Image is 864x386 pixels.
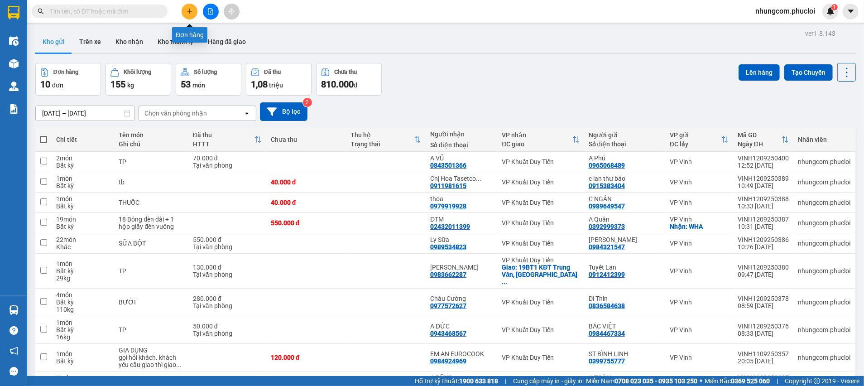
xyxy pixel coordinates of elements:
div: Bất kỳ [56,182,110,189]
li: [PERSON_NAME], [PERSON_NAME] [85,22,379,34]
div: Tuyết Lan [589,264,661,271]
img: icon-new-feature [826,7,835,15]
span: ... [476,175,481,182]
span: ... [502,278,507,285]
img: warehouse-icon [9,59,19,68]
div: tb [119,179,183,186]
div: VP Khuất Duy Tiến [502,326,579,333]
div: 12:52 [DATE] [738,162,789,169]
div: 0984321547 [589,243,625,251]
span: Hỗ trợ kỹ thuật: [415,376,498,386]
div: THUỐC [119,199,183,206]
div: Người nhận [430,130,493,138]
div: 0989649547 [589,203,625,210]
div: ĐC lấy [670,140,721,148]
div: 1 món [56,175,110,182]
div: 20:05 [DATE] [738,357,789,365]
img: warehouse-icon [9,36,19,46]
img: warehouse-icon [9,82,19,91]
div: 0399755777 [589,357,625,365]
div: A Quân [589,216,661,223]
span: message [10,367,18,376]
th: Toggle SortBy [665,128,733,152]
button: Chưa thu810.000đ [316,63,382,96]
th: Toggle SortBy [346,128,426,152]
div: VINH1209250380 [738,264,789,271]
div: 0983662287 [430,271,466,278]
div: GIA DỤNG [119,347,183,354]
div: VP Vinh [670,179,729,186]
div: Trạng thái [350,140,414,148]
span: Miền Nam [586,376,697,386]
div: 0984467334 [589,330,625,337]
div: Đã thu [264,69,281,75]
span: aim [228,8,235,14]
strong: 0708 023 035 - 0935 103 250 [614,377,697,385]
div: VP Vinh [670,240,729,247]
div: C NGÂN [589,195,661,203]
span: Miền Bắc [705,376,770,386]
div: TP [119,158,183,165]
div: SỮA BỘT [119,240,183,247]
div: TP [119,326,183,333]
span: copyright [814,378,820,384]
div: Tại văn phòng [193,162,262,169]
span: Cung cấp máy in - giấy in: [513,376,584,386]
div: VINH1209250400 [738,154,789,162]
div: 70.000 đ [193,154,262,162]
div: ĐC giao [502,140,572,148]
div: VP Khuất Duy Tiến [502,219,579,227]
span: 1 [833,4,836,10]
span: 155 [110,79,125,90]
div: Số điện thoại [430,141,493,149]
div: 1 món [56,260,110,267]
button: Kho thanh lý [150,31,201,53]
div: Chưa thu [334,69,357,75]
div: 280.000 đ [193,295,262,302]
div: Người gửi [589,131,661,139]
div: VP Khuất Duy Tiến [502,199,579,206]
img: logo-vxr [8,6,19,19]
span: đ [354,82,357,89]
div: VINH1209250378 [738,295,789,302]
div: 10:26 [DATE] [738,243,789,251]
div: Tại văn phòng [193,302,262,309]
div: 1 món [56,319,110,326]
button: Khối lượng155kg [106,63,171,96]
div: Tên món [119,131,183,139]
div: Số điện thoại [589,140,661,148]
span: question-circle [10,326,18,335]
button: caret-down [843,4,859,19]
button: Số lượng53món [176,63,241,96]
div: 19 món [56,216,110,223]
div: 0836584638 [589,302,625,309]
button: Lên hàng [739,64,780,81]
sup: 2 [303,98,312,107]
span: | [777,376,778,386]
div: Bất kỳ [56,299,110,306]
img: logo.jpg [11,11,57,57]
div: Tại văn phòng [193,243,262,251]
div: nhungcom.phucloi [798,326,850,333]
th: Toggle SortBy [188,128,266,152]
div: 120.000 đ [271,354,341,361]
div: Mã GD [738,131,782,139]
div: Nhận: WHA [670,223,729,230]
div: Đã thu [193,131,254,139]
div: 1 món [56,374,110,381]
span: caret-down [847,7,855,15]
div: nhungcom.phucloi [798,240,850,247]
div: 08:59 [DATE] [738,302,789,309]
span: 53 [181,79,191,90]
div: HTTT [193,140,254,148]
sup: 1 [831,4,838,10]
div: 09:47 [DATE] [738,271,789,278]
span: 810.000 [321,79,354,90]
div: 0979919928 [430,203,466,210]
span: search [38,8,44,14]
div: Chưa thu [271,136,341,143]
div: nhungcom.phucloi [798,158,850,165]
button: Kho nhận [108,31,150,53]
div: EM AN EUROCOOK [430,350,493,357]
th: Toggle SortBy [497,128,584,152]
